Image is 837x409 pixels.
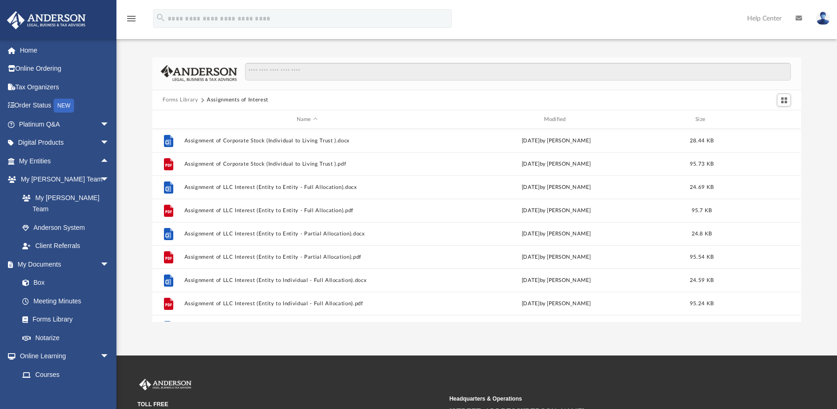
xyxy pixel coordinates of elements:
[100,347,119,366] span: arrow_drop_down
[725,115,790,124] div: id
[100,255,119,274] span: arrow_drop_down
[126,13,137,24] i: menu
[152,129,801,322] div: grid
[7,152,123,170] a: My Entitiesarrow_drop_up
[4,11,88,29] img: Anderson Advisors Platinum Portal
[692,208,712,213] span: 95.7 KB
[137,379,193,391] img: Anderson Advisors Platinum Portal
[690,278,714,283] span: 24.59 KB
[13,218,119,237] a: Anderson System
[156,13,166,23] i: search
[434,160,679,168] div: [DATE] by [PERSON_NAME]
[184,115,429,124] div: Name
[816,12,830,25] img: User Pic
[207,96,268,104] button: Assignments of Interest
[7,96,123,115] a: Order StatusNEW
[184,138,430,144] button: Assignment of Corporate Stock (Individual to Living Trust ).docx
[449,395,755,403] small: Headquarters & Operations
[184,254,430,260] button: Assignment of LLC Interest (Entity to Entity - Partial Allocation).pdf
[100,170,119,189] span: arrow_drop_down
[7,134,123,152] a: Digital Productsarrow_drop_down
[434,207,679,215] div: [DATE] by [PERSON_NAME]
[100,115,119,134] span: arrow_drop_down
[683,115,721,124] div: Size
[690,185,714,190] span: 24.69 KB
[245,63,791,80] input: Search files and folders
[13,292,119,310] a: Meeting Minutes
[7,78,123,96] a: Tax Organizers
[434,300,679,308] div: [DATE] by [PERSON_NAME]
[13,310,114,329] a: Forms Library
[184,277,430,283] button: Assignment of LLC Interest (Entity to Individual - Full Allocation).docx
[7,41,123,60] a: Home
[13,329,119,347] a: Notarize
[692,231,712,236] span: 24.8 KB
[13,365,119,384] a: Courses
[690,161,714,167] span: 95.73 KB
[13,188,114,218] a: My [PERSON_NAME] Team
[434,230,679,238] div: [DATE] by [PERSON_NAME]
[163,96,198,104] button: Forms Library
[137,400,443,409] small: TOLL FREE
[100,152,119,171] span: arrow_drop_up
[54,99,74,113] div: NEW
[100,134,119,153] span: arrow_drop_down
[13,274,114,292] a: Box
[7,60,123,78] a: Online Ordering
[184,301,430,307] button: Assignment of LLC Interest (Entity to Individual - Full Allocation).pdf
[690,301,714,306] span: 95.24 KB
[7,347,119,366] a: Online Learningarrow_drop_down
[7,170,119,189] a: My [PERSON_NAME] Teamarrow_drop_down
[434,115,679,124] div: Modified
[157,115,180,124] div: id
[184,208,430,214] button: Assignment of LLC Interest (Entity to Entity - Full Allocation).pdf
[434,253,679,261] div: [DATE] by [PERSON_NAME]
[184,231,430,237] button: Assignment of LLC Interest (Entity to Entity - Partial Allocation).docx
[434,183,679,192] div: [DATE] by [PERSON_NAME]
[126,18,137,24] a: menu
[7,255,119,274] a: My Documentsarrow_drop_down
[690,138,714,143] span: 28.44 KB
[434,137,679,145] div: [DATE] by [PERSON_NAME]
[184,184,430,190] button: Assignment of LLC Interest (Entity to Entity - Full Allocation).docx
[434,276,679,285] div: [DATE] by [PERSON_NAME]
[7,115,123,134] a: Platinum Q&Aarrow_drop_down
[184,161,430,167] button: Assignment of Corporate Stock (Individual to Living Trust ).pdf
[13,237,119,255] a: Client Referrals
[690,255,714,260] span: 95.54 KB
[777,94,791,107] button: Switch to Grid View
